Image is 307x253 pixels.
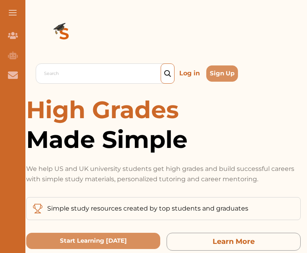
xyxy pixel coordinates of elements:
img: search_icon [164,70,171,77]
button: Learn More [167,233,301,251]
span: High Grades [26,95,179,124]
p: We help US and UK university students get high grades and build successful careers with simple st... [26,164,301,184]
button: Start Learning Today [26,233,160,249]
p: Simple study resources created by top students and graduates [47,204,248,213]
p: Log in [176,67,203,80]
img: Logo [36,6,93,63]
button: Sign Up [206,65,238,82]
span: Made Simple [26,125,301,154]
